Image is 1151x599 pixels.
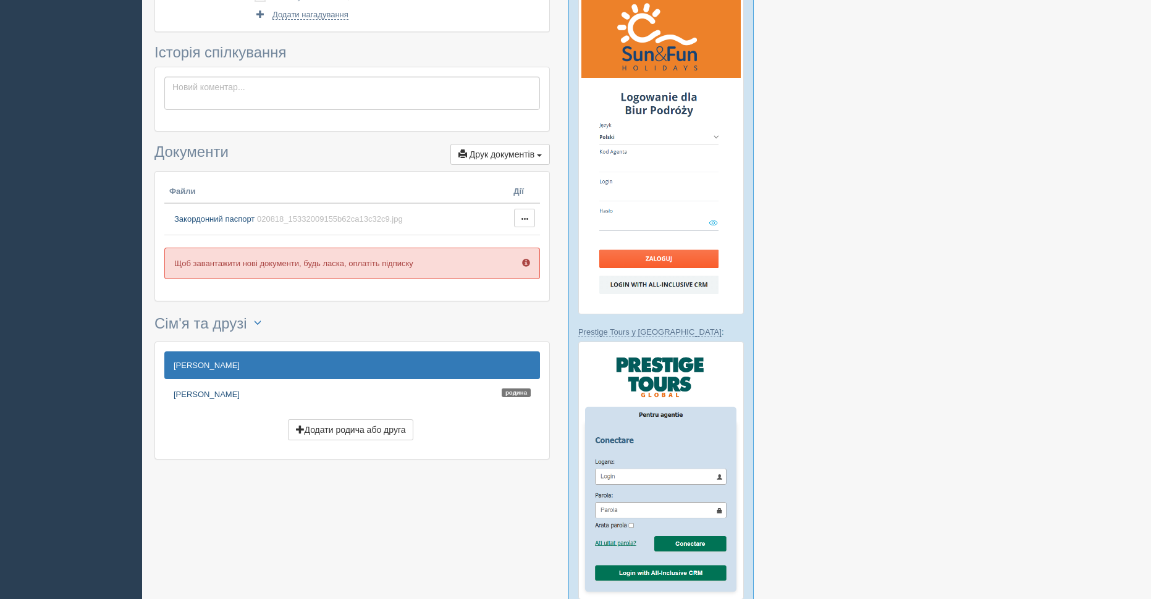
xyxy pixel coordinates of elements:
[470,149,534,159] span: Друк документів
[174,214,255,224] span: Закордонний паспорт
[508,181,540,203] th: Дії
[164,380,540,408] a: [PERSON_NAME]Родина
[257,214,403,224] span: 020818_15332009155b62ca13c32c9.jpg
[164,351,540,379] a: [PERSON_NAME]
[169,209,504,230] a: Закордонний паспорт 020818_15332009155b62ca13c32c9.jpg
[164,248,540,279] p: Щоб завантажити нові документи, будь ласка, оплатіть підписку
[154,314,550,335] h3: Сім'я та друзі
[450,144,550,165] button: Друк документів
[502,388,531,398] span: Родина
[154,144,550,165] h3: Документи
[255,9,348,20] a: Додати нагадування
[288,419,414,440] button: Додати родича або друга
[578,326,744,338] p: :
[272,10,348,20] span: Додати нагадування
[164,181,508,203] th: Файли
[154,44,550,61] h3: Історія спілкування
[578,327,722,337] a: Prestige Tours у [GEOGRAPHIC_DATA]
